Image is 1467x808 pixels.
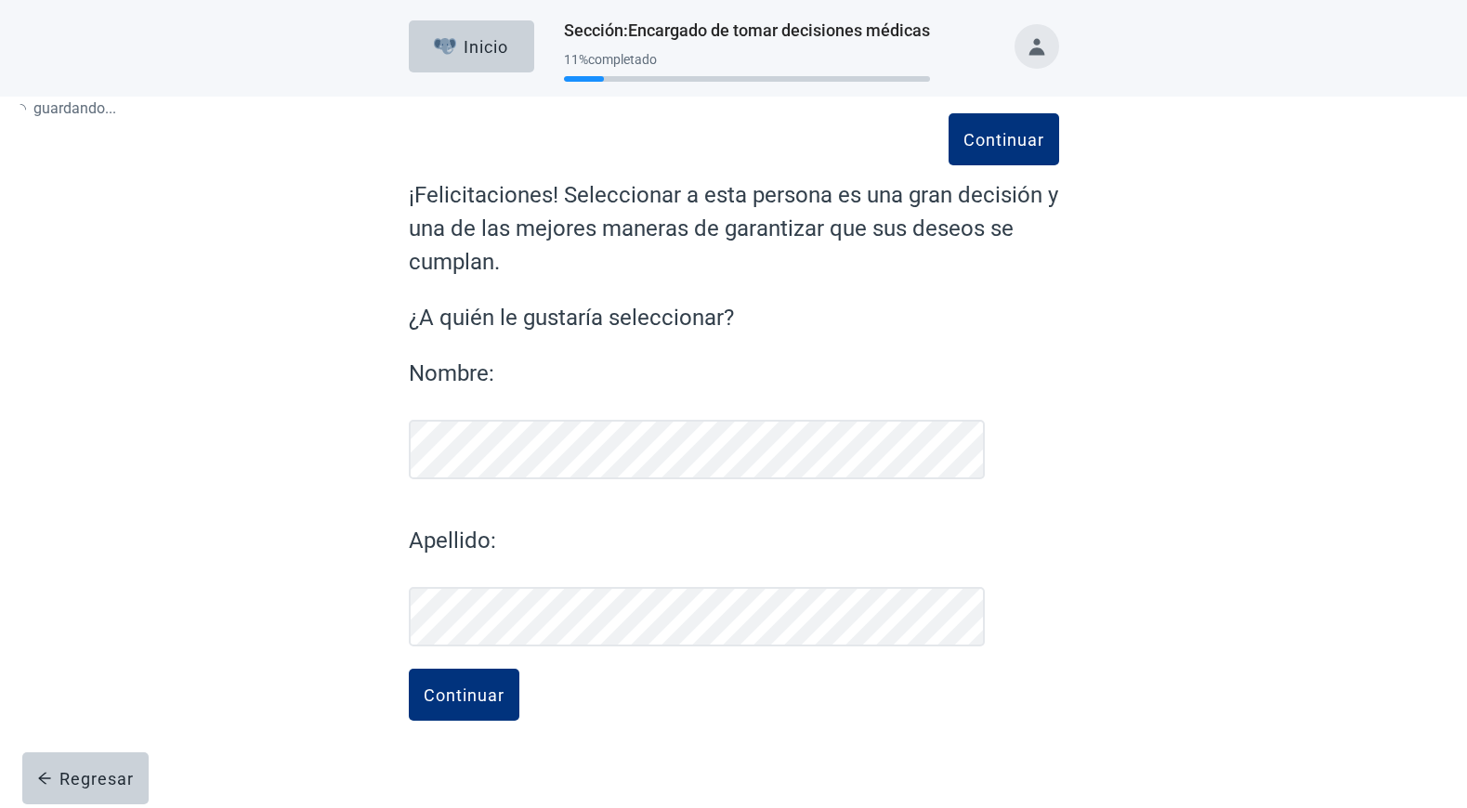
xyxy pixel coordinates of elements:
label: Nombre: [409,357,985,390]
label: ¡Felicitaciones! Seleccionar a esta persona es una gran decisión y una de las mejores maneras de ... [409,178,1059,279]
div: Progress section [564,45,930,90]
button: Continuar [409,669,519,721]
label: Apellido: [409,524,985,557]
h1: Sección : Encargado de tomar decisiones médicas [564,18,930,44]
button: Toggle account menu [1015,24,1059,69]
span: loading [13,102,27,116]
button: arrow-leftRegresar [22,752,149,804]
p: guardando ... [15,97,116,120]
img: Elephant [434,38,457,55]
div: 11 % completado [564,52,930,67]
div: Continuar [424,685,504,704]
button: ElephantInicio [409,20,534,72]
button: Continuar [949,113,1059,165]
div: Continuar [963,130,1044,149]
div: Inicio [434,37,509,56]
label: ¿A quién le gustaría seleccionar? [409,301,1059,334]
div: Regresar [37,769,134,788]
span: arrow-left [37,771,52,786]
